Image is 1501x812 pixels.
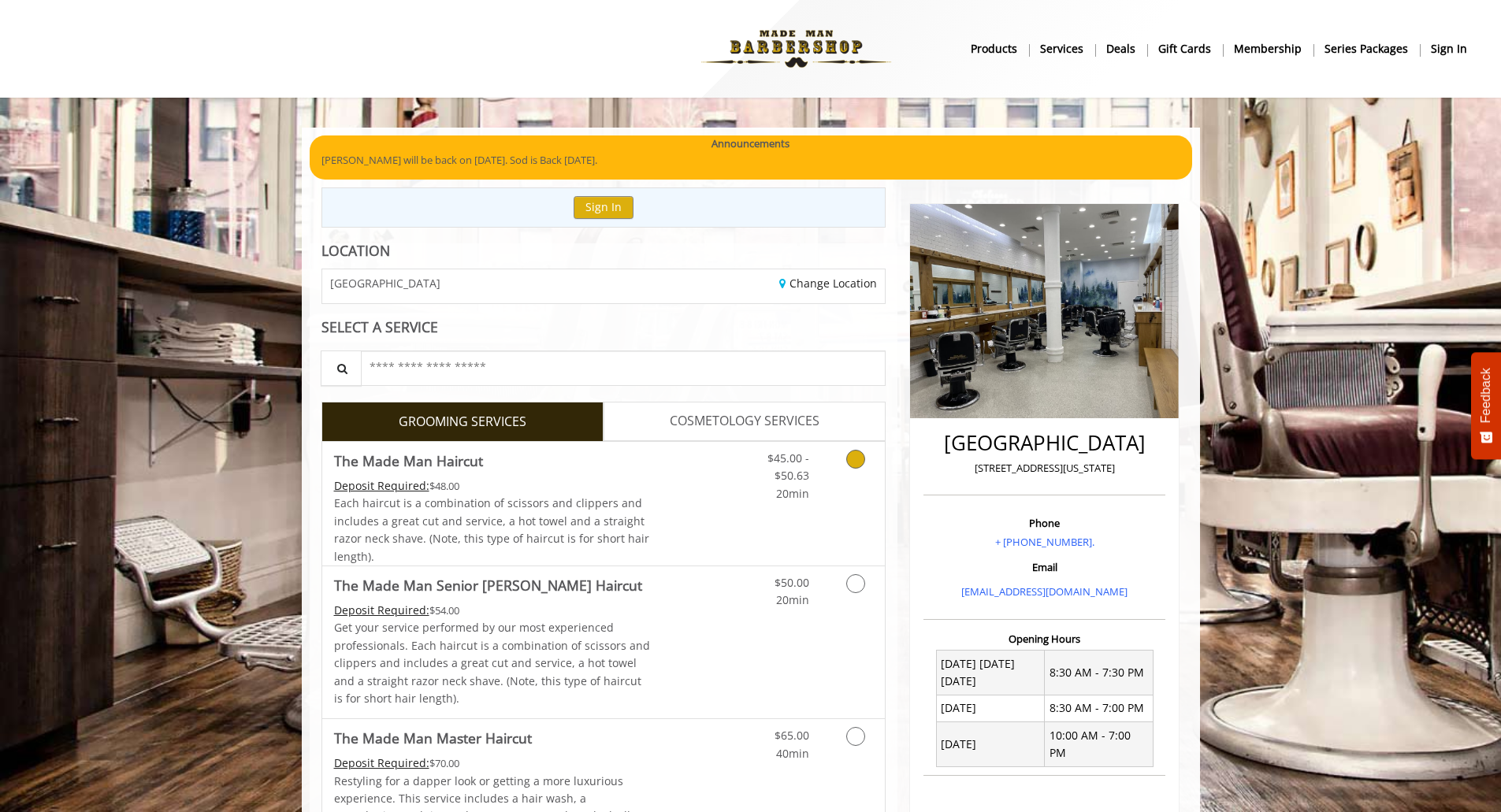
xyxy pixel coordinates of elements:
[776,486,809,501] span: 20min
[1045,695,1154,721] td: 8:30 AM - 7:00 PM
[1420,37,1478,60] a: sign insign in
[776,592,809,607] span: 20min
[330,277,440,289] span: [GEOGRAPHIC_DATA]
[1045,651,1154,695] td: 8:30 AM - 7:30 PM
[1045,722,1154,767] td: 10:00 AM - 7:00 PM
[574,196,633,219] button: Sign In
[334,477,651,495] div: $48.00
[936,695,1045,721] td: [DATE]
[775,728,809,743] span: $65.00
[1106,40,1135,57] b: Deals
[960,37,1029,60] a: Productsproducts
[1313,37,1420,60] a: Series packagesSeries packages
[927,460,1161,476] p: [STREET_ADDRESS][US_STATE]
[1431,40,1467,57] b: sign in
[334,603,429,617] span: This service needs some Advance to be paid before we block your appointment
[1095,37,1147,60] a: DealsDeals
[1029,37,1095,60] a: ServicesServices
[971,40,1017,57] b: products
[334,450,483,472] b: The Made Man Haircut
[767,450,809,483] span: $45.00 - $50.63
[399,412,526,432] span: GROOMING SERVICES
[936,651,1045,695] td: [DATE] [DATE] [DATE]
[961,584,1128,599] a: [EMAIL_ADDRESS][DOMAIN_NAME]
[775,575,809,590] span: $50.00
[1040,40,1083,57] b: Services
[1158,40,1211,57] b: gift cards
[779,276,877,291] a: Change Location
[321,241,390,260] b: LOCATION
[334,755,429,770] span: This service needs some Advance to be paid before we block your appointment
[711,135,790,152] b: Announcements
[334,755,651,772] div: $70.00
[334,478,429,493] span: This service needs some Advance to be paid before we block your appointment
[776,746,809,761] span: 40min
[927,562,1161,573] h3: Email
[927,517,1161,528] h3: Phone
[1325,40,1408,57] b: Series packages
[1471,352,1501,459] button: Feedback - Show survey
[334,619,651,707] p: Get your service performed by our most experienced professionals. Each haircut is a combination o...
[334,602,651,619] div: $54.00
[1223,37,1313,60] a: MembershipMembership
[688,6,905,92] img: Made Man Barbershop logo
[670,411,819,432] span: COSMETOLOGY SERVICES
[923,633,1165,644] h3: Opening Hours
[995,535,1094,549] a: + [PHONE_NUMBER].
[321,152,1180,169] p: [PERSON_NAME] will be back on [DATE]. Sod is Back [DATE].
[1147,37,1223,60] a: Gift cardsgift cards
[334,495,649,563] span: Each haircut is a combination of scissors and clippers and includes a great cut and service, a ho...
[1234,40,1302,57] b: Membership
[927,432,1161,454] h2: [GEOGRAPHIC_DATA]
[334,574,642,596] b: The Made Man Senior [PERSON_NAME] Haircut
[1479,368,1493,423] span: Feedback
[321,320,886,335] div: SELECT A SERVICE
[334,727,532,749] b: The Made Man Master Haircut
[936,722,1045,767] td: [DATE]
[321,350,362,386] button: Service Search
